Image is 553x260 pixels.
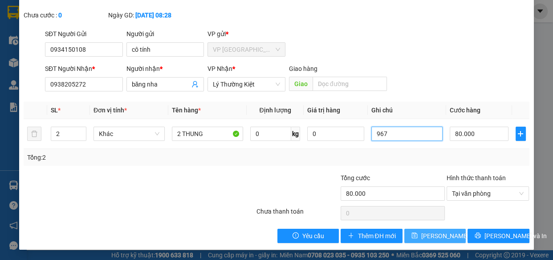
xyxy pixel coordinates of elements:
div: 80.000 [7,58,99,68]
button: exclamation-circleYêu cầu [277,229,339,243]
div: Tổng: 2 [27,153,214,162]
div: VP gửi [207,29,285,39]
span: Tại văn phòng [452,187,524,200]
span: plus [516,130,525,137]
span: Định lượng [259,107,291,114]
span: Khác [99,127,159,140]
label: Hình thức thanh toán [447,174,506,182]
button: plus [516,127,526,141]
div: Chưa cước : [24,10,106,20]
input: VD: Bàn, Ghế [172,127,243,141]
span: Đơn vị tính [94,107,127,114]
div: 0934150108 [8,40,98,52]
span: Tên hàng [172,107,201,114]
span: SL [51,107,58,114]
div: VP [GEOGRAPHIC_DATA] [8,8,98,29]
span: Nhận: [104,8,126,18]
span: save [411,232,418,239]
div: băng nha [104,29,176,40]
span: user-add [191,81,199,88]
span: exclamation-circle [293,232,299,239]
th: Ghi chú [368,102,446,119]
span: printer [475,232,481,239]
span: [PERSON_NAME] thay đổi [421,231,492,241]
button: save[PERSON_NAME] thay đổi [404,229,466,243]
span: Gửi: [8,8,21,18]
div: SĐT Người Nhận [45,64,123,74]
span: Giá trị hàng [307,107,340,114]
span: VP Ninh Sơn [213,43,280,56]
div: Ngày GD: [108,10,191,20]
input: Dọc đường [313,77,387,91]
span: Yêu cầu [302,231,324,241]
span: [PERSON_NAME] và In [484,231,547,241]
div: 0938205272 [104,40,176,52]
span: Lý Thường Kiệt [213,78,280,91]
span: kg [291,127,300,141]
b: [DATE] 08:28 [135,12,171,19]
input: Ghi Chú [371,127,443,141]
span: CR : [7,58,20,68]
div: SĐT Người Gửi [45,29,123,39]
div: Lý Thường Kiệt [104,8,176,29]
div: cô tính [8,29,98,40]
span: VP Nhận [207,65,232,72]
span: Tổng cước [341,174,370,182]
span: Giao hàng [289,65,317,72]
div: Người nhận [126,64,204,74]
div: Chưa thanh toán [256,206,340,222]
b: 0 [58,12,62,19]
span: Thêm ĐH mới [358,231,395,241]
div: Người gửi [126,29,204,39]
span: plus [348,232,354,239]
button: plusThêm ĐH mới [341,229,402,243]
span: Cước hàng [450,107,480,114]
span: Giao [289,77,313,91]
button: printer[PERSON_NAME] và In [468,229,529,243]
button: delete [27,127,41,141]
